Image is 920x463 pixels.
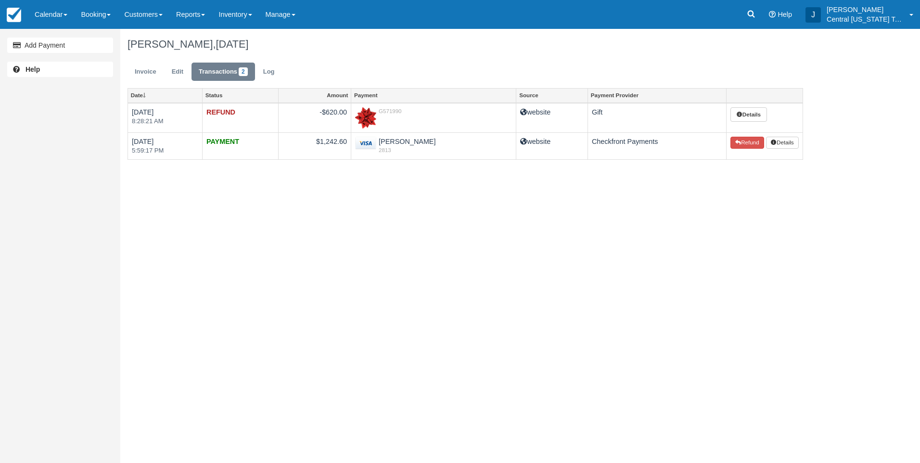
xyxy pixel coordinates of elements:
a: Date [128,89,202,102]
strong: PAYMENT [206,138,239,145]
em: 8:28:21 AM [132,117,198,126]
a: Log [256,63,282,81]
a: Status [203,89,278,102]
a: Details [730,107,767,122]
td: Gift [588,103,726,133]
button: Refund [730,137,764,149]
td: Checkfront Payments [588,132,726,159]
button: Details [766,137,799,149]
em: G571990 [355,107,512,115]
td: -$620.00 [279,103,351,133]
td: website [516,103,588,133]
a: Transactions2 [192,63,255,81]
td: $1,242.60 [279,132,351,159]
a: Source [516,89,588,102]
em: 5:59:17 PM [132,146,198,155]
span: [DATE] [216,38,248,50]
div: J [805,7,821,23]
h1: [PERSON_NAME], [128,39,803,50]
img: checkfront-main-nav-mini-logo.png [7,8,21,22]
td: [PERSON_NAME] [351,132,516,159]
td: [DATE] [128,103,203,133]
td: website [516,132,588,159]
strong: REFUND [206,108,235,116]
img: gift.png [355,107,376,129]
a: Help [7,62,113,77]
a: Payment [351,89,516,102]
span: 2 [239,67,248,76]
a: Edit [165,63,191,81]
img: visa.png [355,137,376,150]
td: [DATE] [128,132,203,159]
b: Help [26,65,40,73]
a: Add Payment [7,38,113,53]
p: Central [US_STATE] Tours [827,14,904,24]
em: 2813 [355,146,512,154]
p: [PERSON_NAME] [827,5,904,14]
span: Help [778,11,792,18]
a: Payment Provider [588,89,726,102]
a: Amount [279,89,351,102]
a: Invoice [128,63,164,81]
i: Help [769,11,776,18]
